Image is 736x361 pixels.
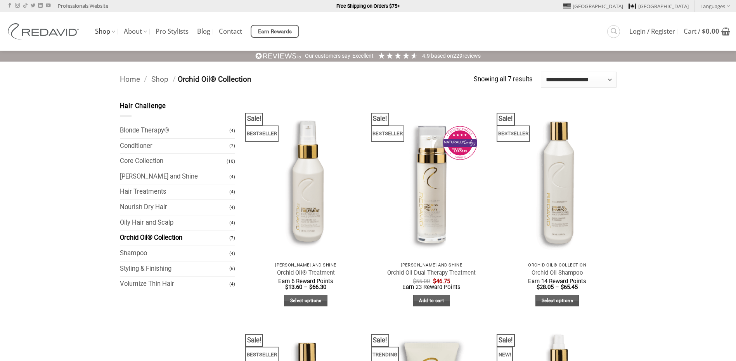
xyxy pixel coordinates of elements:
a: Orchid Oil Dual Therapy Treatment [387,269,476,277]
span: Earn 14 Reward Points [528,278,586,285]
bdi: 13.60 [285,284,302,291]
a: Follow on Facebook [7,3,12,9]
a: About [124,24,147,39]
a: Hair Treatments [120,184,230,199]
a: Orchid Oil Shampoo [532,269,583,277]
a: Nourish Dry Hair [120,200,230,215]
span: (6) [229,262,235,275]
a: Contact [219,24,242,38]
bdi: 0.00 [702,27,719,36]
a: Home [120,75,140,84]
span: $ [309,284,312,291]
span: 4.9 [422,53,431,59]
a: Select options for “Orchid Oil Shampoo” [535,295,579,307]
a: Follow on TikTok [23,3,28,9]
p: [PERSON_NAME] and Shine [251,263,361,268]
a: Blonde Therapy® [120,123,230,138]
span: Login / Register [629,28,675,34]
a: Styling & Finishing [120,261,230,277]
span: – [555,284,559,291]
a: Follow on LinkedIn [38,3,43,9]
a: Core Collection [120,154,227,169]
bdi: 55.00 [413,278,430,285]
a: Earn Rewards [251,25,299,38]
div: Our customers say [305,52,350,60]
img: REDAVID Orchid Oil Treatment 90ml [247,101,365,258]
a: Login / Register [629,24,675,38]
span: / [173,75,176,84]
span: $ [413,278,416,285]
span: $ [285,284,288,291]
span: (4) [229,185,235,199]
a: Select options for “Orchid Oil® Treatment” [284,295,327,307]
span: Earn 23 Reward Points [402,284,461,291]
span: Earn Rewards [258,28,292,36]
a: Blog [197,24,210,38]
span: $ [561,284,564,291]
span: (7) [229,231,235,245]
nav: Breadcrumb [120,74,474,86]
img: REDAVID Orchid Oil Shampoo [498,101,617,258]
strong: Free Shipping on Orders $75+ [336,3,400,9]
a: Oily Hair and Scalp [120,215,230,230]
a: Shampoo [120,246,230,261]
a: Shop [95,24,115,39]
span: (4) [229,124,235,138]
bdi: 46.75 [433,278,450,285]
span: $ [702,27,706,36]
a: Shop [151,75,168,84]
bdi: 66.30 [309,284,326,291]
a: View cart [684,23,730,40]
span: – [304,284,308,291]
div: 4.91 Stars [378,52,418,60]
a: Orchid Oil® Treatment [277,269,335,277]
select: Shop order [541,72,617,87]
span: reviews [462,53,481,59]
a: Pro Stylists [156,24,189,38]
a: Volumize Thin Hair [120,277,230,292]
img: REDAVID Salon Products | United States [6,23,83,40]
a: [PERSON_NAME] and Shine [120,169,230,184]
p: Showing all 7 results [474,74,533,85]
a: [GEOGRAPHIC_DATA] [629,0,689,12]
img: REVIEWS.io [255,52,301,60]
span: (4) [229,201,235,214]
span: Earn 6 Reward Points [278,278,333,285]
span: (10) [227,155,235,168]
div: Excellent [352,52,374,60]
span: $ [433,278,436,285]
a: Languages [700,0,730,12]
bdi: 28.05 [537,284,554,291]
span: Cart / [684,28,719,34]
a: Add to cart: “Orchid Oil Dual Therapy Treatment” [413,295,450,307]
span: $ [537,284,540,291]
span: (7) [229,139,235,153]
a: Follow on YouTube [46,3,50,9]
span: (4) [229,170,235,184]
a: [GEOGRAPHIC_DATA] [563,0,623,12]
a: Conditioner [120,139,230,154]
img: REDAVID Orchid Oil Dual Therapy ~ Award Winning Curl Care [372,101,491,258]
a: Orchid Oil® Collection [120,230,230,246]
p: Orchid Oil® Collection [502,263,613,268]
span: (4) [229,216,235,230]
a: Follow on Instagram [15,3,20,9]
span: (4) [229,277,235,291]
bdi: 65.45 [561,284,578,291]
span: 229 [453,53,462,59]
span: / [144,75,147,84]
a: Follow on Twitter [31,3,35,9]
span: Based on [431,53,453,59]
a: Search [607,25,620,38]
span: Hair Challenge [120,102,166,110]
p: [PERSON_NAME] and Shine [376,263,487,268]
span: (4) [229,247,235,260]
